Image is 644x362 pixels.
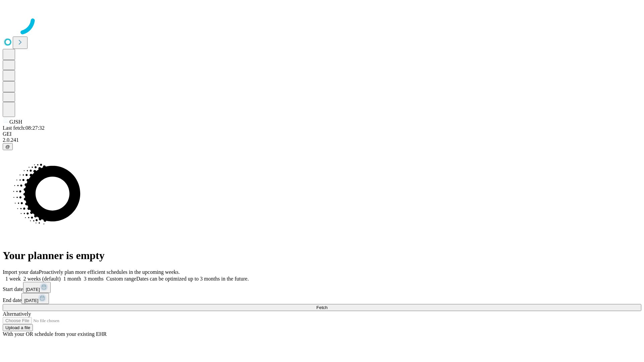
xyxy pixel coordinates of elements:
[316,305,327,310] span: Fetch
[3,131,641,137] div: GEI
[63,276,81,282] span: 1 month
[21,293,49,304] button: [DATE]
[9,119,22,125] span: GJSH
[3,293,641,304] div: End date
[24,298,38,303] span: [DATE]
[3,143,13,150] button: @
[3,304,641,311] button: Fetch
[3,324,33,331] button: Upload a file
[23,282,51,293] button: [DATE]
[106,276,136,282] span: Custom range
[26,287,40,292] span: [DATE]
[3,311,31,317] span: Alternatively
[84,276,104,282] span: 3 months
[136,276,249,282] span: Dates can be optimized up to 3 months in the future.
[5,276,21,282] span: 1 week
[3,331,107,337] span: With your OR schedule from your existing EHR
[3,282,641,293] div: Start date
[23,276,61,282] span: 2 weeks (default)
[5,144,10,149] span: @
[3,125,45,131] span: Last fetch: 08:27:32
[3,269,39,275] span: Import your data
[3,249,641,262] h1: Your planner is empty
[3,137,641,143] div: 2.0.241
[39,269,180,275] span: Proactively plan more efficient schedules in the upcoming weeks.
